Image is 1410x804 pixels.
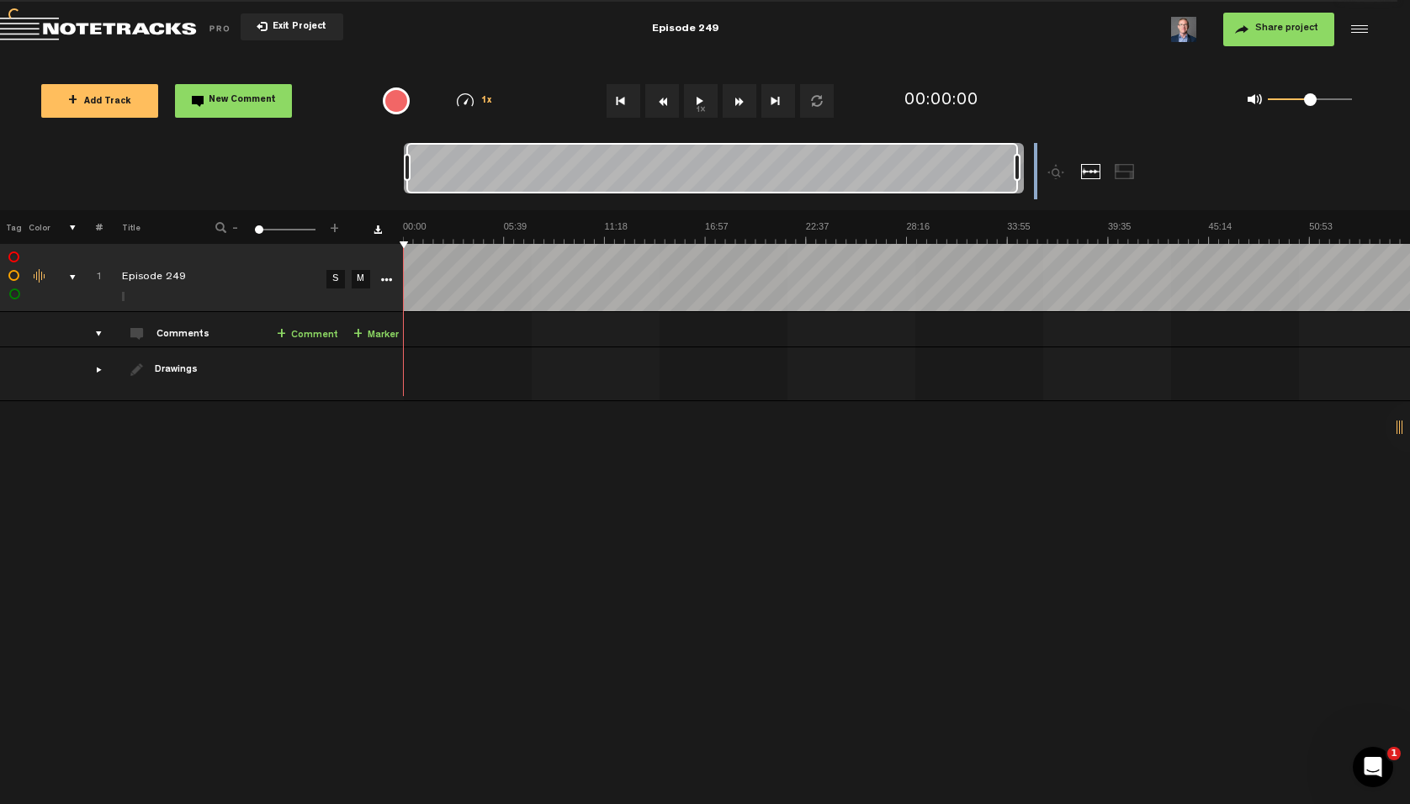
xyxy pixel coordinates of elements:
[1387,747,1401,760] span: 1
[326,270,345,288] a: S
[175,84,292,118] button: New Comment
[374,225,382,234] a: Download comments
[229,220,242,230] span: -
[50,244,77,312] td: comments, stamps & drawings
[79,270,105,286] div: Click to change the order number
[277,328,286,341] span: +
[68,94,77,108] span: +
[77,312,103,347] td: comments
[723,84,756,118] button: Fast Forward
[328,220,342,230] span: +
[103,244,321,312] td: Click to edit the title Episode 249
[378,271,394,286] a: More
[25,210,50,244] th: Color
[41,84,158,118] button: +Add Track
[122,270,341,287] div: Click to edit the title
[68,98,131,107] span: Add Track
[904,89,978,114] div: 00:00:00
[353,325,399,345] a: Marker
[77,244,103,312] td: Click to change the order number 1
[79,325,105,342] div: comments
[403,220,1410,244] img: ruler
[103,210,193,244] th: Title
[241,13,343,40] button: Exit Project
[481,97,493,106] span: 1x
[645,84,679,118] button: Rewind
[155,363,201,378] div: Drawings
[1353,747,1393,787] iframe: Intercom live chat
[800,84,834,118] button: Loop
[383,87,410,114] div: {{ tooltip_message }}
[77,347,103,401] td: drawings
[156,328,213,342] div: Comments
[432,93,518,108] div: 1x
[277,325,338,345] a: Comment
[457,93,474,107] img: speedometer.svg
[53,269,79,286] div: comments, stamps & drawings
[607,84,640,118] button: Go to beginning
[353,328,363,341] span: +
[25,244,50,312] td: Change the color of the waveform
[209,96,276,105] span: New Comment
[77,210,103,244] th: #
[1255,24,1318,34] span: Share project
[79,361,105,378] div: drawings
[268,23,326,32] span: Exit Project
[761,84,795,118] button: Go to end
[352,270,370,288] a: M
[28,269,53,284] div: Change the color of the waveform
[684,84,718,118] button: 1x
[1171,17,1196,42] img: ACg8ocJtkr67xosvFOFOrlefNVx7SiR-uET2Wj08X6pQ3rqEBnz6wa8XAw=s96-c
[1223,13,1334,46] button: Share project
